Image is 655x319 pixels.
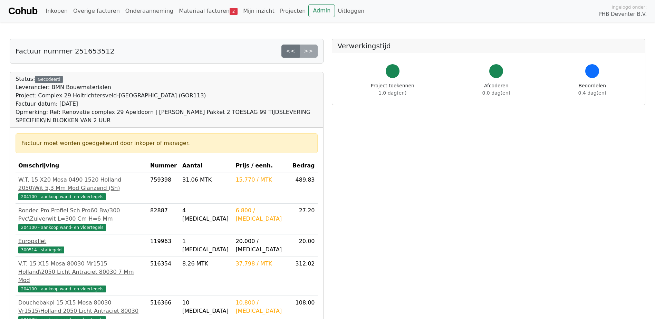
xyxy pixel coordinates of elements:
[70,4,123,18] a: Overige facturen
[281,45,300,58] a: <<
[18,193,106,200] span: 204100 - aankoop wand- en vloertegels
[16,75,318,125] div: Status:
[180,159,233,173] th: Aantal
[147,234,180,257] td: 119963
[578,82,606,97] div: Beoordelen
[378,90,406,96] span: 1.0 dag(en)
[235,237,286,254] div: 20.000 / [MEDICAL_DATA]
[18,237,145,245] div: Europallet
[235,206,286,223] div: 6.800 / [MEDICAL_DATA]
[147,159,180,173] th: Nummer
[35,76,63,83] div: Gecodeerd
[482,90,510,96] span: 0.0 dag(en)
[371,82,414,97] div: Project toekennen
[182,176,230,184] div: 31.06 MTK
[182,237,230,254] div: 1 [MEDICAL_DATA]
[338,42,640,50] h5: Verwerkingstijd
[482,82,510,97] div: Afcoderen
[235,299,286,315] div: 10.800 / [MEDICAL_DATA]
[235,176,286,184] div: 15.770 / MTK
[18,299,145,315] div: Douchebakpl 15 X15 Mosa 80030 Vr1515\Holland 2050 Licht Antraciet 80030
[18,260,145,284] div: V.T. 15 X15 Mosa 80030 Mr1515 Holland\2050 Licht Antraciet 80030 7 Mm Mod
[176,4,240,18] a: Materiaal facturen2
[308,4,335,17] a: Admin
[289,173,317,204] td: 489.83
[182,299,230,315] div: 10 [MEDICAL_DATA]
[16,83,318,91] div: Leverancier: BMN Bouwmaterialen
[230,8,238,15] span: 2
[18,260,145,293] a: V.T. 15 X15 Mosa 80030 Mr1515 Holland\2050 Licht Antraciet 80030 7 Mm Mod204100 - aankoop wand- e...
[182,206,230,223] div: 4 [MEDICAL_DATA]
[289,204,317,234] td: 27.20
[16,100,318,108] div: Factuur datum: [DATE]
[147,204,180,234] td: 82887
[289,257,317,296] td: 312.02
[16,159,147,173] th: Omschrijving
[335,4,367,18] a: Uitloggen
[43,4,70,18] a: Inkopen
[147,173,180,204] td: 759398
[240,4,277,18] a: Mijn inzicht
[289,159,317,173] th: Bedrag
[16,108,318,125] div: Opmerking: Ref: Renovatie complex 29 Apeldoorn | [PERSON_NAME] Pakket 2 TOESLAG 99 TIJDSLEVERING ...
[233,159,289,173] th: Prijs / eenh.
[235,260,286,268] div: 37.798 / MTK
[18,206,145,223] div: Rondec Pro Profiel Sch Pro60 Bw/300 Pvc\Zuiverwit L=300 Cm H=6 Mm
[8,3,37,19] a: Cohub
[182,260,230,268] div: 8.26 MTK
[18,237,145,254] a: Europallet300514 - statiegeld
[598,10,647,18] span: PHB Deventer B.V.
[18,176,145,192] div: W.T. 15 X20 Mosa 0490 1520 Holland 2050\Wit 5,3 Mm Mod Glanzend (Sh)
[16,47,114,55] h5: Factuur nummer 251653512
[21,139,312,147] div: Factuur moet worden goedgekeurd door inkoper of manager.
[16,91,318,100] div: Project: Complex 29 Holtrichtersveld-[GEOGRAPHIC_DATA] (GOR113)
[18,286,106,292] span: 204100 - aankoop wand- en vloertegels
[18,206,145,231] a: Rondec Pro Profiel Sch Pro60 Bw/300 Pvc\Zuiverwit L=300 Cm H=6 Mm204100 - aankoop wand- en vloert...
[123,4,176,18] a: Onderaanneming
[578,90,606,96] span: 0.4 dag(en)
[611,4,647,10] span: Ingelogd onder:
[18,224,106,231] span: 204100 - aankoop wand- en vloertegels
[18,176,145,201] a: W.T. 15 X20 Mosa 0490 1520 Holland 2050\Wit 5,3 Mm Mod Glanzend (Sh)204100 - aankoop wand- en vlo...
[147,257,180,296] td: 516354
[18,246,64,253] span: 300514 - statiegeld
[277,4,309,18] a: Projecten
[289,234,317,257] td: 20.00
